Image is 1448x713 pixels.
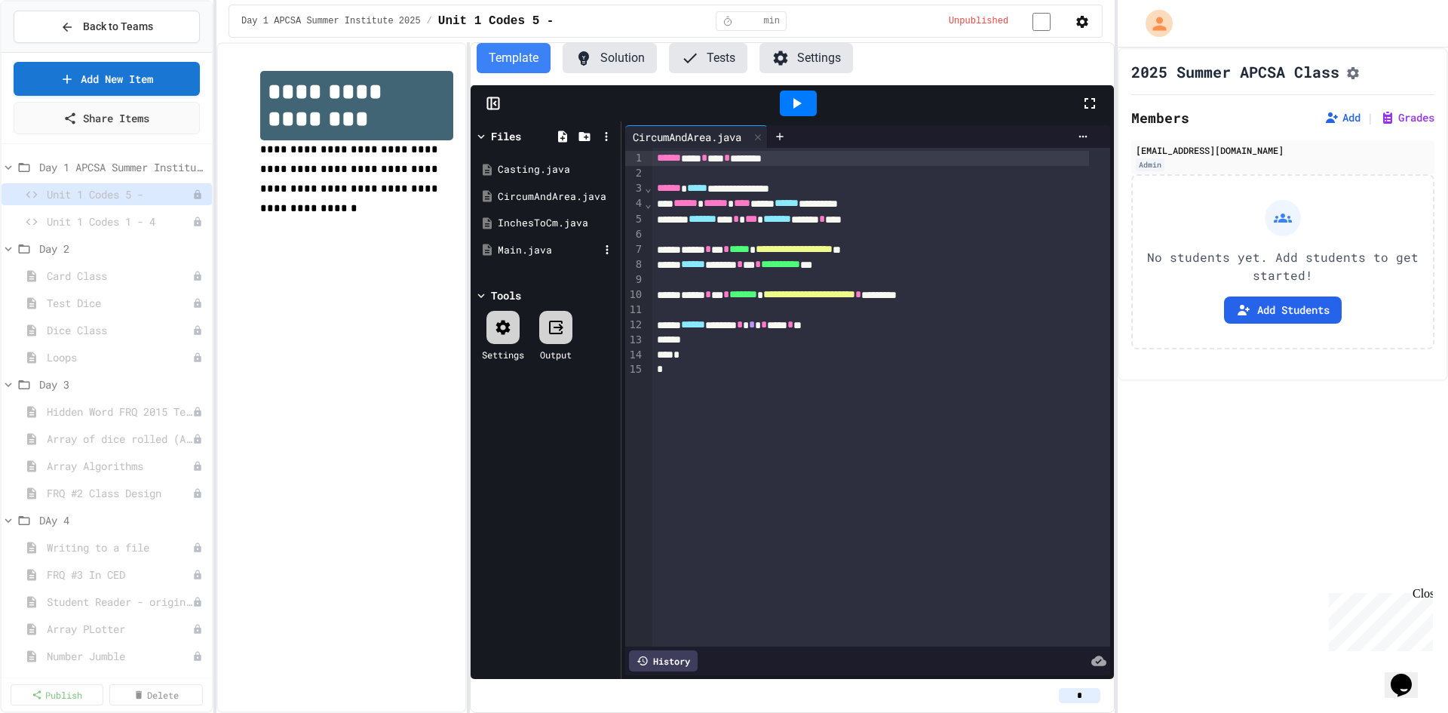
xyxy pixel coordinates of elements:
[491,128,521,144] div: Files
[625,181,644,196] div: 3
[563,43,657,73] button: Solution
[1345,63,1361,81] button: Assignment Settings
[1324,110,1361,125] button: Add
[39,159,206,175] span: Day 1 APCSA Summer Institute 2025
[625,318,644,333] div: 12
[1131,107,1189,128] h2: Members
[625,242,644,257] div: 7
[47,621,192,637] span: Array PLotter
[192,488,203,499] div: Unpublished
[192,624,203,635] div: Unpublished
[759,43,853,73] button: Settings
[1014,13,1069,31] input: publish toggle
[625,196,644,211] div: 4
[109,684,202,705] a: Delete
[1380,110,1434,125] button: Grades
[1145,248,1421,284] p: No students yet. Add students to get started!
[192,325,203,336] div: Unpublished
[47,186,192,202] span: Unit 1 Codes 5 -
[763,15,780,27] span: min
[1323,587,1433,651] iframe: chat widget
[47,648,192,664] span: Number Jumble
[47,431,192,447] span: Array of dice rolled (A histogram)
[438,12,554,30] span: Unit 1 Codes 5 -
[192,570,203,580] div: Unpublished
[625,129,749,145] div: CircumAndArea.java
[192,189,203,200] div: Unpublished
[625,303,644,318] div: 11
[14,11,200,43] button: Back to Teams
[669,43,747,73] button: Tests
[47,567,192,582] span: FRQ #3 In CED
[625,348,644,363] div: 14
[625,227,644,242] div: 6
[644,182,652,194] span: Fold line
[625,333,644,348] div: 13
[14,62,200,96] a: Add New Item
[47,404,192,420] span: Hidden Word FRQ 2015 Test
[498,189,615,204] div: CircumAndArea.java
[1367,109,1374,127] span: |
[47,268,192,284] span: Card Class
[11,684,103,705] a: Publish
[629,650,698,672] div: History
[1136,158,1164,171] div: Admin
[192,434,203,444] div: Unpublished
[1385,653,1433,698] iframe: chat widget
[491,287,521,303] div: Tools
[6,6,104,96] div: Chat with us now!Close
[47,214,192,229] span: Unit 1 Codes 1 - 4
[47,485,192,501] span: FRQ #2 Class Design
[14,102,200,134] a: Share Items
[1131,61,1339,82] h1: 2025 Summer APCSA Class
[625,272,644,287] div: 9
[47,458,192,474] span: Array Algorithms
[47,322,192,338] span: Dice Class
[482,348,524,361] div: Settings
[625,212,644,227] div: 5
[39,241,206,257] span: Day 2
[1130,6,1176,41] div: My Account
[625,166,644,181] div: 2
[192,271,203,281] div: Unpublished
[625,362,644,377] div: 15
[39,512,206,528] span: DAy 4
[47,594,192,610] span: Student Reader - original
[192,407,203,417] div: Unpublished
[192,461,203,472] div: Unpublished
[498,243,599,258] div: Main.java
[498,216,615,231] div: InchesToCm.java
[47,295,192,311] span: Test Dice
[644,198,652,210] span: Fold line
[47,539,192,555] span: Writing to a file
[625,151,644,166] div: 1
[192,542,203,553] div: Unpublished
[47,349,192,365] span: Loops
[625,287,644,303] div: 10
[192,352,203,363] div: Unpublished
[1136,143,1430,157] div: [EMAIL_ADDRESS][DOMAIN_NAME]
[540,348,572,361] div: Output
[192,298,203,309] div: Unpublished
[477,43,551,73] button: Template
[192,217,203,227] div: Unpublished
[1224,297,1342,324] button: Add Students
[83,19,153,35] span: Back to Teams
[498,162,615,177] div: Casting.java
[192,597,203,607] div: Unpublished
[949,15,1008,27] span: Unpublished
[625,125,768,148] div: CircumAndArea.java
[192,651,203,662] div: Unpublished
[427,15,432,27] span: /
[625,257,644,272] div: 8
[39,376,206,392] span: Day 3
[241,15,421,27] span: Day 1 APCSA Summer Institute 2025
